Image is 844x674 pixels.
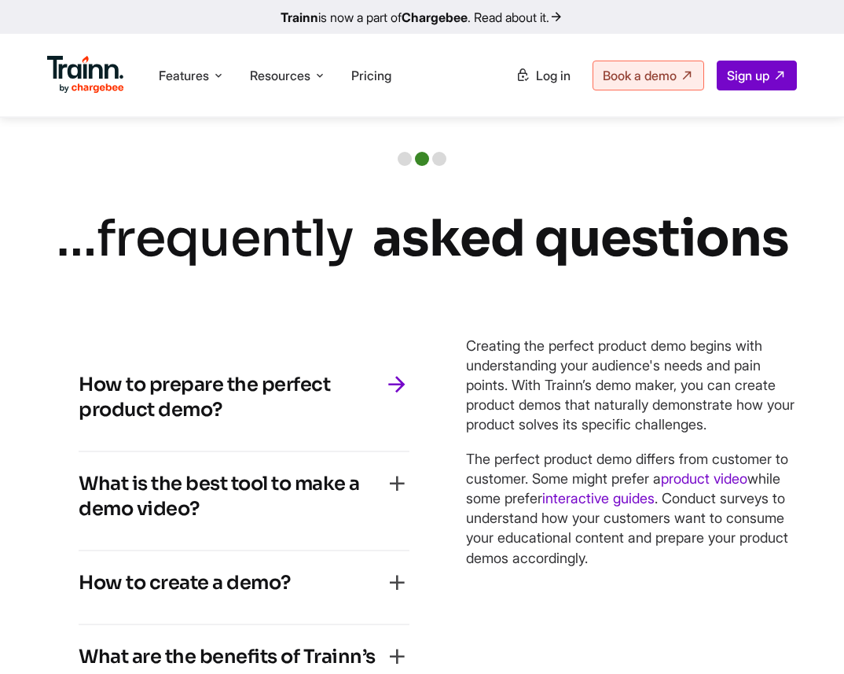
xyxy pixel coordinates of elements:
span: Features [159,67,209,84]
a: Pricing [351,68,391,83]
span: Log in [536,68,571,83]
a: Sign up [717,61,797,90]
h4: How to prepare the perfect product demo? [79,372,384,422]
iframe: Chat Widget [765,598,844,674]
a: product video [661,470,747,487]
h4: How to create a demo? [79,570,291,595]
b: Trainn [281,9,318,25]
p: Creating the perfect product demo begins with understanding your audience's needs and pain points... [466,336,797,435]
i: frequently [97,207,354,271]
span: Resources [250,67,310,84]
b: Chargebee [402,9,468,25]
p: The perfect product demo differs from customer to customer. Some might prefer a while some prefer... [466,449,797,568]
h4: What is the best tool to make a demo video? [79,471,384,521]
a: Book a demo [593,61,704,90]
span: Book a demo [603,68,677,83]
b: asked questions [372,207,789,271]
a: Log in [506,61,580,90]
div: … [56,204,789,274]
img: Trainn Logo [47,56,124,94]
a: interactive guides [542,490,655,506]
span: Sign up [727,68,769,83]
